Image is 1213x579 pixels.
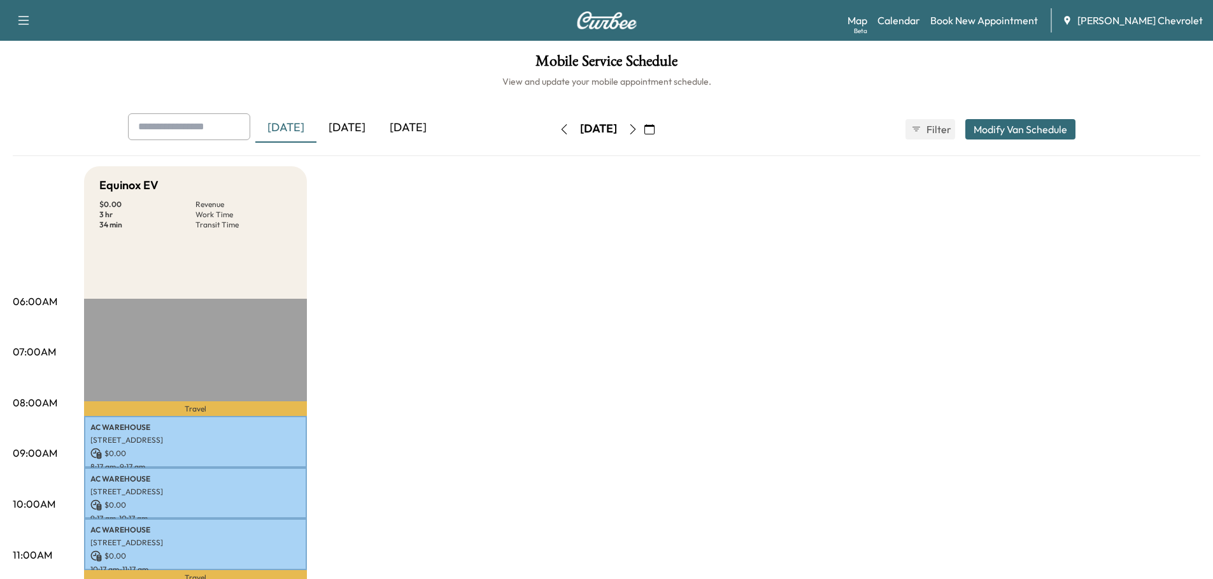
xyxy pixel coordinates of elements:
p: AC WAREHOUSE [90,474,301,484]
p: $ 0.00 [90,448,301,459]
p: Transit Time [195,220,292,230]
p: 07:00AM [13,344,56,359]
h1: Mobile Service Schedule [13,54,1200,75]
div: [DATE] [378,113,439,143]
h5: Equinox EV [99,176,159,194]
p: 3 hr [99,210,195,220]
p: Revenue [195,199,292,210]
a: Calendar [877,13,920,28]
p: 34 min [99,220,195,230]
p: 08:00AM [13,395,57,410]
p: 8:17 am - 9:17 am [90,462,301,472]
p: 06:00AM [13,294,57,309]
img: Curbee Logo [576,11,637,29]
p: 10:00AM [13,496,55,511]
div: [DATE] [255,113,316,143]
p: $ 0.00 [99,199,195,210]
p: 11:00AM [13,547,52,562]
p: 9:17 am - 10:17 am [90,513,301,524]
div: [DATE] [580,121,617,137]
button: Modify Van Schedule [965,119,1075,139]
p: AC WAREHOUSE [90,525,301,535]
p: 09:00AM [13,445,57,461]
a: Book New Appointment [930,13,1038,28]
span: [PERSON_NAME] Chevrolet [1077,13,1203,28]
button: Filter [905,119,955,139]
p: [STREET_ADDRESS] [90,487,301,497]
p: $ 0.00 [90,499,301,511]
p: AC WAREHOUSE [90,422,301,432]
a: MapBeta [848,13,867,28]
p: [STREET_ADDRESS] [90,435,301,445]
span: Filter [926,122,949,137]
p: $ 0.00 [90,550,301,562]
p: [STREET_ADDRESS] [90,538,301,548]
h6: View and update your mobile appointment schedule. [13,75,1200,88]
div: Beta [854,26,867,36]
div: [DATE] [316,113,378,143]
p: Travel [84,401,307,416]
p: Work Time [195,210,292,220]
p: 10:17 am - 11:17 am [90,564,301,575]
